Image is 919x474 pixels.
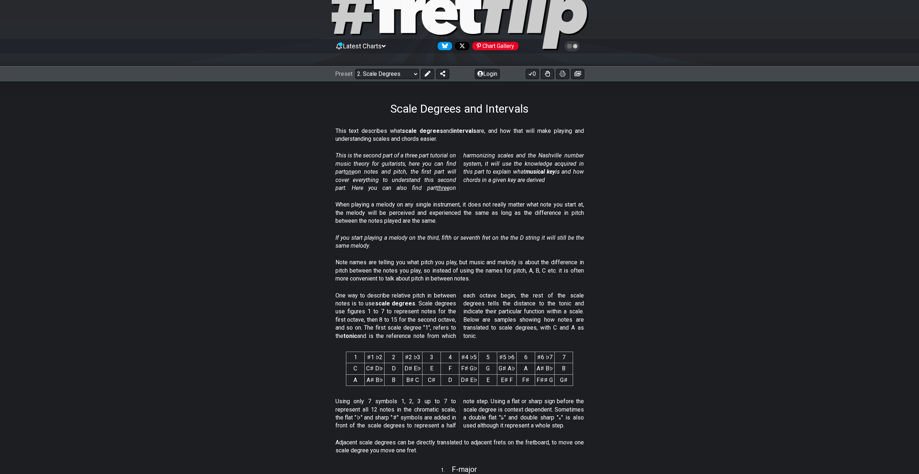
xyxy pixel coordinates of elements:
td: A [517,363,535,374]
td: G♯ A♭ [497,363,517,374]
th: ♯1 ♭2 [365,352,385,363]
strong: scale degrees [402,127,443,134]
td: G♯ [555,374,573,386]
strong: intervals [452,127,476,134]
th: 1 [346,352,365,363]
td: F♯ G♭ [459,363,479,374]
h1: Scale Degrees and Intervals [390,102,529,116]
button: Edit Preset [421,69,434,79]
th: 4 [441,352,459,363]
button: Print [556,69,569,79]
button: Toggle Dexterity for all fretkits [541,69,554,79]
strong: tonic [343,332,357,339]
th: 3 [422,352,441,363]
th: 5 [479,352,497,363]
td: B [555,363,573,374]
td: D [385,363,403,374]
a: Follow #fretflip at Bluesky [435,42,452,50]
td: B♯ C [403,374,422,386]
td: E [422,363,441,374]
td: A [346,374,365,386]
td: D♯ E♭ [403,363,422,374]
td: C♯ D♭ [365,363,385,374]
span: F - major [452,465,477,474]
span: Toggle light / dark theme [568,43,576,49]
th: ♯2 ♭3 [403,352,422,363]
td: F♯♯ G [535,374,555,386]
td: F [441,363,459,374]
td: D♯ E♭ [459,374,479,386]
em: This is the second part of a three part tutorial on music theory for guitarists, here you can fin... [335,152,584,191]
p: Note names are telling you what pitch you play, but music and melody is about the difference in p... [335,258,584,283]
span: Preset [335,70,352,77]
button: Login [475,69,500,79]
a: Follow #fretflip at X [452,42,469,50]
th: 2 [385,352,403,363]
th: 6 [517,352,535,363]
span: Latest Charts [343,42,382,50]
th: ♯6 ♭7 [535,352,555,363]
button: 0 [526,69,539,79]
em: If you start playing a melody on the third, fifth or seventh fret on the the D string it will sti... [335,234,584,249]
th: ♯5 ♭6 [497,352,517,363]
a: #fretflip at Pinterest [469,42,519,50]
div: Chart Gallery [472,42,519,50]
td: B [385,374,403,386]
button: Share Preset [436,69,449,79]
td: C♯ [422,374,441,386]
td: G [479,363,497,374]
p: One way to describe relative pitch in between notes is to use . Scale degrees use figures 1 to 7 ... [335,292,584,340]
strong: musical key [525,168,555,175]
p: When playing a melody on any single instrument, it does not really matter what note you start at,... [335,201,584,225]
td: A♯ B♭ [365,374,385,386]
p: Adjacent scale degrees can be directly translated to adjacent frets on the fretboard, to move one... [335,439,584,455]
td: C [346,363,365,374]
td: E♯ F [497,374,517,386]
td: D [441,374,459,386]
td: E [479,374,497,386]
span: three [437,184,450,191]
td: F♯ [517,374,535,386]
td: A♯ B♭ [535,363,555,374]
p: This text describes what and are, and how that will make playing and understanding scales and cho... [335,127,584,143]
p: Using only 7 symbols 1, 2, 3 up to 7 to represent all 12 notes in the chromatic scale, the flat "... [335,397,584,430]
strong: scale degrees [375,300,416,307]
th: 7 [555,352,573,363]
button: Create image [571,69,584,79]
select: Preset [355,69,419,79]
th: ♯4 ♭5 [459,352,479,363]
span: one [345,168,355,175]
